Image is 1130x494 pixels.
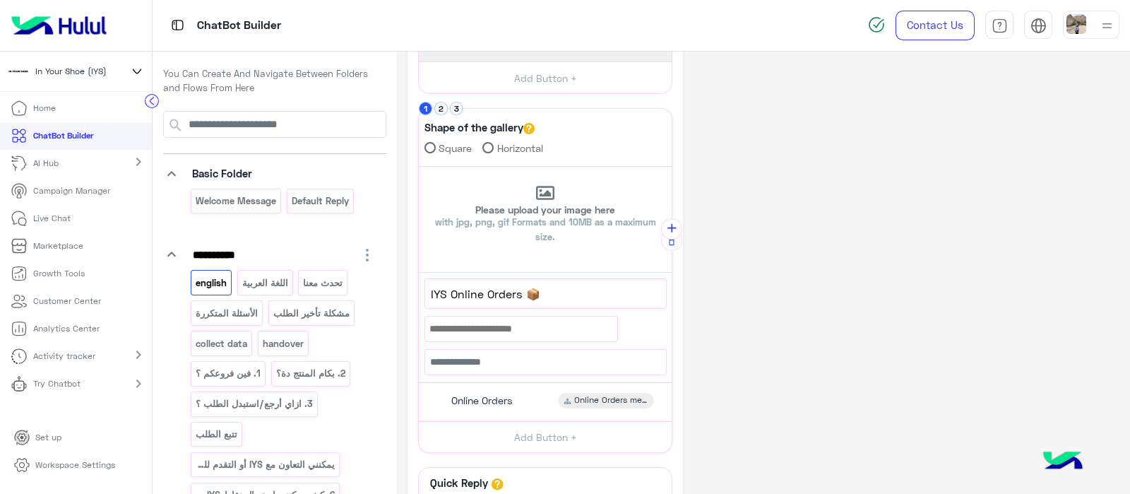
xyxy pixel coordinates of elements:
div: Online Orders menu [558,393,653,408]
button: Add Button + [419,61,672,93]
label: Horizontal [482,141,543,155]
p: Growth Tools [33,267,85,280]
span: Online Orders [451,394,513,407]
span: with jpg, png, gif Formats and 10MB as a maximum size. [435,216,656,242]
p: You Can Create And Navigate Between Folders and Flows From Here [163,67,386,95]
p: Activity tracker [33,350,95,363]
a: Workspace Settings [3,452,126,479]
button: 1 [419,102,432,115]
span: IYS Online Orders 📦 [431,285,660,303]
p: تتبع الطلب [195,426,239,442]
a: tab [985,11,1013,40]
p: Marketplace [33,240,83,252]
img: tab [1030,18,1047,34]
a: Contact Us [896,11,975,40]
p: 3. ازاي أرجع/استبدل الطلب ؟ [195,396,314,412]
button: Delete Gallery Card [661,230,682,251]
p: Customer Center [33,295,101,307]
p: Campaign Manager [33,184,110,197]
i: keyboard_arrow_down [163,165,180,182]
label: Shape of the gallery [424,119,535,136]
p: Try Chatbot [33,377,81,390]
p: Welcome Message [195,193,278,209]
span: In Your Shoe (IYS) [35,65,107,78]
h6: Quick Reply [427,476,492,489]
p: Home [33,102,56,114]
p: AI Hub [33,157,59,170]
p: تحدث معنا [302,275,344,291]
label: Square [424,141,472,155]
span: Online Orders menu [574,394,648,407]
p: يمكنني التعاون مع IYS أو التقدم للحصول على وظيفة؟ [195,457,336,473]
i: add [665,221,679,236]
a: Set up [3,424,73,452]
p: ChatBot Builder [33,129,93,142]
img: userImage [1066,14,1086,34]
p: مشكلة تأخير الطلب [272,305,350,322]
button: 3 [450,102,463,115]
i: keyboard_arrow_down [163,246,180,263]
p: اللغة العربية [241,275,289,291]
img: tab [992,18,1008,34]
img: profile [1098,17,1116,35]
p: Set up [35,431,61,444]
button: add [661,218,682,240]
img: spinner [868,16,885,33]
img: 923305001092802 [7,60,30,83]
span: Basic Folder [192,167,252,180]
p: 2. بكام المنتج دة؟ [275,365,346,382]
p: ChatBot Builder [197,16,281,35]
p: collect data [195,336,249,352]
mat-icon: chevron_right [130,375,147,392]
mat-icon: chevron_right [130,153,147,170]
p: Please upload your image here [419,205,672,245]
img: hulul-logo.png [1038,437,1088,487]
p: Live Chat [33,212,71,225]
p: english [195,275,228,291]
img: tab [169,16,186,34]
mat-icon: chevron_right [130,346,147,363]
button: Add Button + [419,421,672,453]
img: Logo [6,11,112,40]
p: handover [261,336,304,352]
p: Workspace Settings [35,459,115,471]
button: 2 [434,102,448,115]
p: 1. فين فروعكم ؟ [195,365,262,382]
p: Analytics Center [33,322,100,335]
p: الأسئلة المتكررة [195,305,259,322]
p: Default reply [290,193,350,209]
